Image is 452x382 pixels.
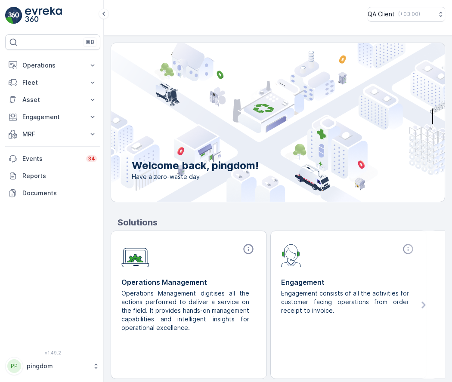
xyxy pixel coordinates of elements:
[281,243,301,267] img: module-icon
[22,95,83,104] p: Asset
[25,7,62,24] img: logo_light-DOdMpM7g.png
[7,359,21,373] div: PP
[5,91,100,108] button: Asset
[5,74,100,91] button: Fleet
[132,159,259,173] p: Welcome back, pingdom!
[5,185,100,202] a: Documents
[121,277,256,287] p: Operations Management
[22,113,83,121] p: Engagement
[22,172,97,180] p: Reports
[132,173,259,181] span: Have a zero-waste day
[22,130,83,139] p: MRF
[5,108,100,126] button: Engagement
[121,289,249,332] p: Operations Management digitises all the actions performed to deliver a service on the field. It p...
[121,243,149,268] img: module-icon
[5,150,100,167] a: Events34
[5,57,100,74] button: Operations
[281,277,416,287] p: Engagement
[5,167,100,185] a: Reports
[72,43,445,202] img: city illustration
[118,216,445,229] p: Solutions
[5,126,100,143] button: MRF
[22,154,81,163] p: Events
[281,289,409,315] p: Engagement consists of all the activities for customer facing operations from order receipt to in...
[398,11,420,18] p: ( +03:00 )
[368,10,395,18] p: QA Client
[22,189,97,197] p: Documents
[88,155,95,162] p: 34
[27,362,88,370] p: pingdom
[368,7,445,22] button: QA Client(+03:00)
[5,350,100,355] span: v 1.49.2
[5,357,100,375] button: PPpingdom
[86,39,94,46] p: ⌘B
[22,61,83,70] p: Operations
[5,7,22,24] img: logo
[22,78,83,87] p: Fleet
